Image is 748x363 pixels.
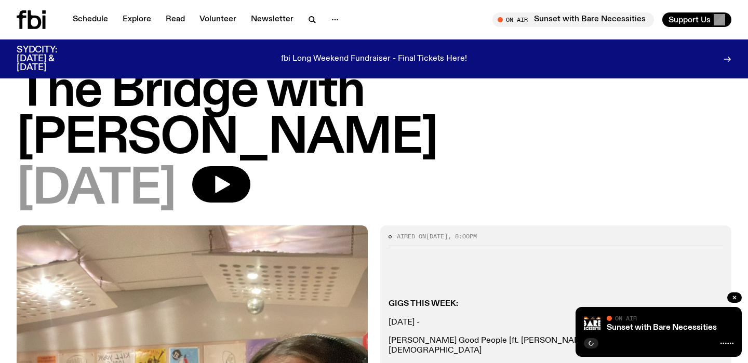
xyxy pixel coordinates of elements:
a: Schedule [66,12,114,27]
a: Read [159,12,191,27]
p: [PERSON_NAME] Good People [ft. [PERSON_NAME] & [PERSON_NAME] - 6:30pm [DEMOGRAPHIC_DATA] [389,336,723,356]
a: Sunset with Bare Necessities [607,324,717,332]
strong: GIGS THIS WEEK: [389,300,458,308]
a: Explore [116,12,157,27]
span: [DATE] [426,232,448,240]
span: [DATE] [17,166,176,213]
button: On AirSunset with Bare Necessities [492,12,654,27]
p: fbi Long Weekend Fundraiser - Final Tickets Here! [281,55,467,64]
span: , 8:00pm [448,232,477,240]
span: Aired on [397,232,426,240]
span: Support Us [669,15,711,24]
span: On Air [615,315,637,321]
button: Support Us [662,12,731,27]
a: Volunteer [193,12,243,27]
a: Newsletter [245,12,300,27]
h1: The Bridge with [PERSON_NAME] [17,69,731,162]
h3: SYDCITY: [DATE] & [DATE] [17,46,83,72]
img: Bare Necessities [584,315,600,332]
p: [DATE] - [389,318,723,328]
